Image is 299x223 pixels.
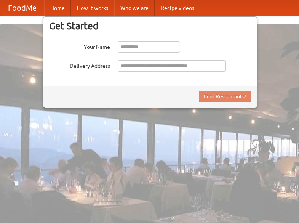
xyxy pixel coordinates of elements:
[44,0,71,16] a: Home
[155,0,200,16] a: Recipe videos
[49,20,251,32] h3: Get Started
[114,0,155,16] a: Who we are
[0,0,44,16] a: FoodMe
[49,60,110,70] label: Delivery Address
[199,91,251,102] button: Find Restaurants!
[71,0,114,16] a: How it works
[49,41,110,51] label: Your Name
